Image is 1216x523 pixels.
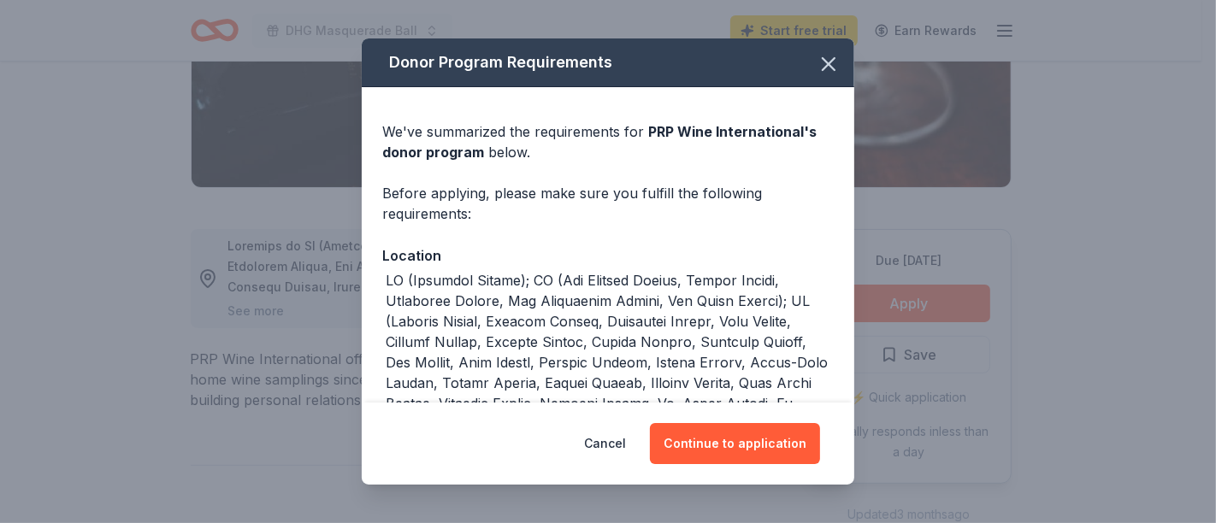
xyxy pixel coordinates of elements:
button: Cancel [584,423,626,464]
div: Donor Program Requirements [362,38,854,87]
button: Continue to application [650,423,820,464]
div: Before applying, please make sure you fulfill the following requirements: [382,183,834,224]
div: We've summarized the requirements for below. [382,121,834,162]
div: Location [382,244,834,267]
